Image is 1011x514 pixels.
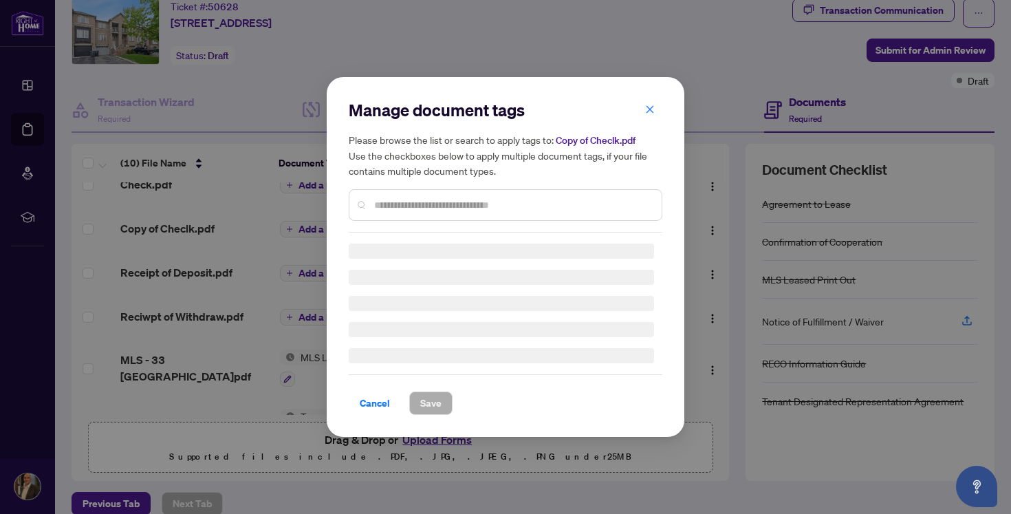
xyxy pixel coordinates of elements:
[645,105,655,114] span: close
[349,132,662,178] h5: Please browse the list or search to apply tags to: Use the checkboxes below to apply multiple doc...
[556,134,635,147] span: Copy of Checlk.pdf
[409,392,453,415] button: Save
[349,99,662,121] h2: Manage document tags
[349,392,401,415] button: Cancel
[360,392,390,414] span: Cancel
[956,466,997,507] button: Open asap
